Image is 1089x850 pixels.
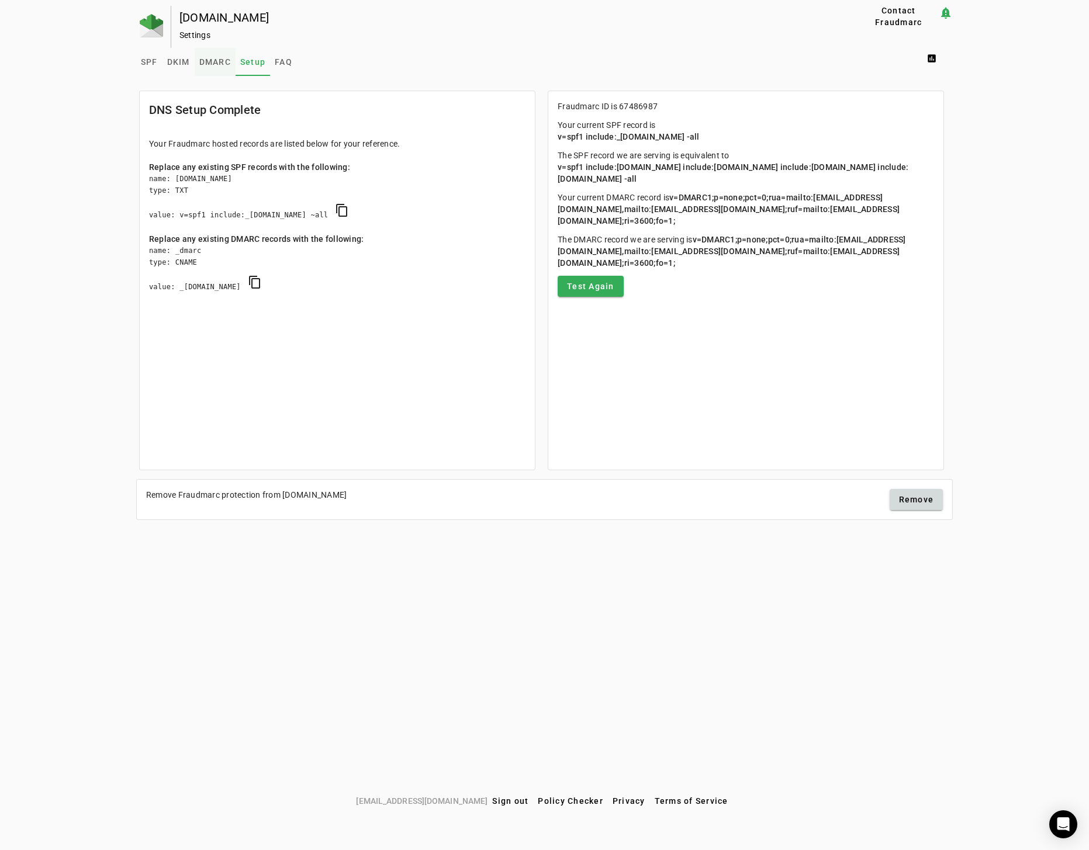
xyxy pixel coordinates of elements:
[899,494,934,505] span: Remove
[149,233,526,245] div: Replace any existing DMARC records with the following:
[558,276,624,297] button: Test Again
[863,5,934,28] span: Contact Fraudmarc
[236,48,270,76] a: Setup
[558,132,700,141] span: v=spf1 include:_[DOMAIN_NAME] -all
[149,161,526,173] div: Replace any existing SPF records with the following:
[558,100,934,112] p: Fraudmarc ID is 67486987
[890,489,943,510] button: Remove
[558,234,934,269] p: The DMARC record we are serving is
[270,48,297,76] a: FAQ
[163,48,195,76] a: DKIM
[146,489,347,501] div: Remove Fraudmarc protection from [DOMAIN_NAME]
[179,29,821,41] div: Settings
[558,192,934,227] p: Your current DMARC record is
[1049,810,1077,838] div: Open Intercom Messenger
[149,100,261,119] mat-card-title: DNS Setup Complete
[558,193,900,225] span: v=DMARC1;p=none;pct=0;rua=mailto:[EMAIL_ADDRESS][DOMAIN_NAME],mailto:[EMAIL_ADDRESS][DOMAIN_NAME]...
[328,196,356,224] button: copy SPF
[149,173,526,233] div: name: [DOMAIN_NAME] type: TXT value: v=spf1 include:_[DOMAIN_NAME] ~all
[613,796,645,806] span: Privacy
[275,58,292,66] span: FAQ
[608,790,650,811] button: Privacy
[558,235,906,268] span: v=DMARC1;p=none;pct=0;rua=mailto:[EMAIL_ADDRESS][DOMAIN_NAME],mailto:[EMAIL_ADDRESS][DOMAIN_NAME]...
[488,790,533,811] button: Sign out
[136,48,163,76] a: SPF
[141,58,158,66] span: SPF
[558,119,934,143] p: Your current SPF record is
[858,6,939,27] button: Contact Fraudmarc
[241,268,269,296] button: copy DMARC
[939,6,953,20] mat-icon: notification_important
[492,796,528,806] span: Sign out
[567,280,614,292] span: Test Again
[356,795,488,807] span: [EMAIL_ADDRESS][DOMAIN_NAME]
[533,790,608,811] button: Policy Checker
[149,138,526,150] div: Your Fraudmarc hosted records are listed below for your reference.
[179,12,821,23] div: [DOMAIN_NAME]
[167,58,190,66] span: DKIM
[240,58,265,66] span: Setup
[199,58,231,66] span: DMARC
[558,150,934,185] p: The SPF record we are serving is equivalent to
[195,48,236,76] a: DMARC
[149,245,526,305] div: name: _dmarc type: CNAME value: _[DOMAIN_NAME]
[558,162,908,183] span: v=spf1 include:[DOMAIN_NAME] include:[DOMAIN_NAME] include:[DOMAIN_NAME] include:[DOMAIN_NAME] -all
[655,796,728,806] span: Terms of Service
[538,796,603,806] span: Policy Checker
[650,790,733,811] button: Terms of Service
[140,14,163,37] img: Fraudmarc Logo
